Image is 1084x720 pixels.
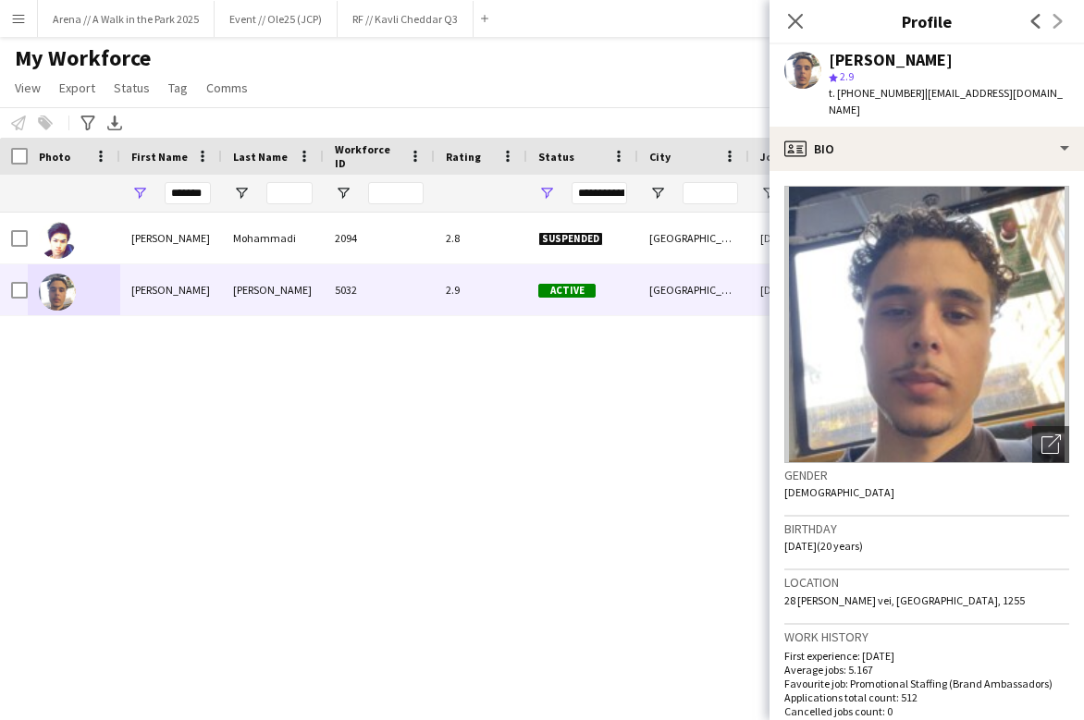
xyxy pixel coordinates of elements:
[784,539,863,553] span: [DATE] (20 years)
[446,150,481,164] span: Rating
[784,628,1069,645] h3: Work history
[215,1,338,37] button: Event // Ole25 (JCP)
[161,76,195,100] a: Tag
[784,485,894,499] span: [DEMOGRAPHIC_DATA]
[435,213,527,263] div: 2.8
[38,1,215,37] button: Arena // A Walk in the Park 2025
[233,185,250,201] button: Open Filter Menu
[77,112,99,134] app-action-btn: Advanced filters
[199,76,255,100] a: Comms
[114,79,150,96] span: Status
[338,1,474,37] button: RF // Kavli Cheddar Q3
[120,264,222,315] div: [PERSON_NAME]
[760,150,796,164] span: Joined
[784,520,1069,537] h3: Birthday
[749,264,860,315] div: [DATE]
[39,222,76,259] img: Amir Hussein Mohammadi
[39,150,70,164] span: Photo
[784,649,1069,663] p: First experience: [DATE]
[222,213,324,263] div: Mohammadi
[649,150,671,164] span: City
[1032,426,1069,463] div: Open photos pop-in
[538,150,574,164] span: Status
[538,232,603,246] span: Suspended
[222,264,324,315] div: [PERSON_NAME]
[15,44,151,72] span: My Workforce
[784,690,1069,704] p: Applications total count: 512
[104,112,126,134] app-action-btn: Export XLSX
[784,677,1069,690] p: Favourite job: Promotional Staffing (Brand Ambassadors)
[266,182,313,204] input: Last Name Filter Input
[335,142,401,170] span: Workforce ID
[131,185,148,201] button: Open Filter Menu
[784,186,1069,463] img: Crew avatar or photo
[829,86,1063,116] span: | [EMAIL_ADDRESS][DOMAIN_NAME]
[829,86,925,100] span: t. [PHONE_NUMBER]
[52,76,103,100] a: Export
[206,79,248,96] span: Comms
[168,79,188,96] span: Tag
[840,69,854,83] span: 2.9
[106,76,157,100] a: Status
[749,213,860,263] div: [DATE]
[131,150,188,164] span: First Name
[784,574,1069,591] h3: Location
[435,264,527,315] div: 2.9
[829,52,953,68] div: [PERSON_NAME]
[324,213,435,263] div: 2094
[784,467,1069,483] h3: Gender
[15,79,41,96] span: View
[165,182,211,204] input: First Name Filter Input
[59,79,95,96] span: Export
[39,274,76,311] img: Hussein Alsaedi
[335,185,351,201] button: Open Filter Menu
[538,185,555,201] button: Open Filter Menu
[120,213,222,263] div: [PERSON_NAME]
[649,185,666,201] button: Open Filter Menu
[784,704,1069,718] p: Cancelled jobs count: 0
[770,127,1084,171] div: Bio
[7,76,48,100] a: View
[233,150,288,164] span: Last Name
[324,264,435,315] div: 5032
[760,185,777,201] button: Open Filter Menu
[368,182,424,204] input: Workforce ID Filter Input
[638,213,749,263] div: [GEOGRAPHIC_DATA]
[784,593,1025,607] span: 28 [PERSON_NAME] vei, [GEOGRAPHIC_DATA], 1255
[784,663,1069,677] p: Average jobs: 5.167
[538,284,596,298] span: Active
[770,9,1084,33] h3: Profile
[638,264,749,315] div: [GEOGRAPHIC_DATA]
[683,182,738,204] input: City Filter Input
